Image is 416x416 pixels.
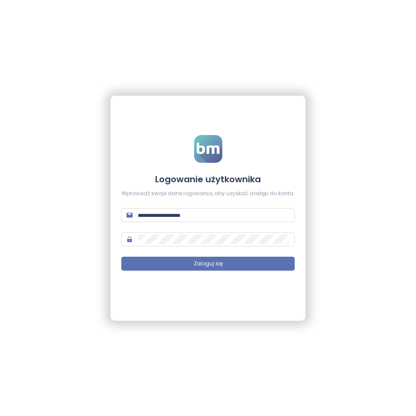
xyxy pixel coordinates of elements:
span: Zaloguj się [194,260,223,268]
button: Zaloguj się [121,257,295,271]
h4: Logowanie użytkownika [121,173,295,185]
span: lock [127,236,133,242]
div: Wprowadź swoje dane logowania, aby uzyskać dostęp do konta. [121,190,295,198]
span: mail [127,212,133,218]
img: logo [194,135,222,163]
